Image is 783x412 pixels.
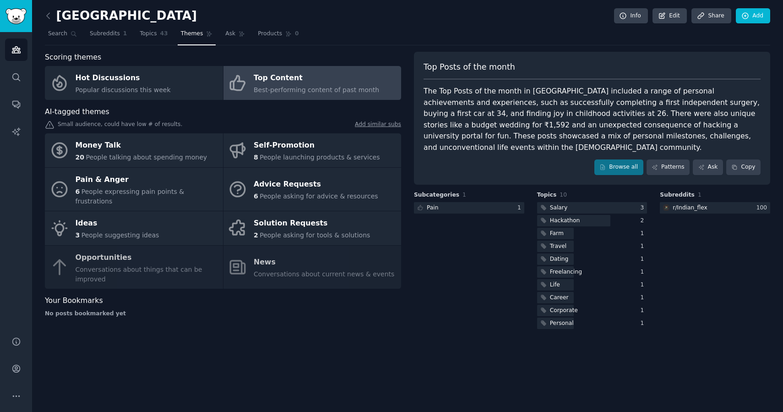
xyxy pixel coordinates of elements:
[123,30,127,38] span: 1
[254,86,379,93] span: Best-performing content of past month
[45,106,109,118] span: AI-tagged themes
[726,159,761,175] button: Copy
[756,204,770,212] div: 100
[223,133,402,167] a: Self-Promotion8People launching products & services
[550,281,560,289] div: Life
[76,138,207,153] div: Money Talk
[178,27,216,45] a: Themes
[45,52,101,63] span: Scoring themes
[736,8,770,24] a: Add
[641,217,647,225] div: 2
[537,215,647,226] a: Hackathon2
[641,255,647,264] div: 1
[136,27,171,45] a: Topics43
[641,319,647,328] div: 1
[537,292,647,303] a: Career1
[641,294,647,302] div: 1
[424,86,761,153] div: The Top Posts of the month in [GEOGRAPHIC_DATA] included a range of personal achievements and exp...
[45,310,401,318] div: No posts bookmarked yet
[550,242,566,251] div: Travel
[295,30,299,38] span: 0
[660,191,695,199] span: Subreddits
[45,27,80,45] a: Search
[660,202,770,214] a: Indian_flexr/Indian_flex100
[5,8,27,24] img: GummySearch logo
[76,86,171,93] span: Popular discussions this week
[255,27,302,45] a: Products0
[254,154,258,161] span: 8
[560,192,567,198] span: 10
[414,202,524,214] a: Pain1
[424,61,515,73] span: Top Posts of the month
[550,294,569,302] div: Career
[223,66,402,100] a: Top ContentBest-performing content of past month
[537,191,557,199] span: Topics
[90,30,120,38] span: Subreddits
[673,204,707,212] div: r/ Indian_flex
[87,27,130,45] a: Subreddits1
[427,204,439,212] div: Pain
[647,159,690,175] a: Patterns
[254,138,380,153] div: Self-Promotion
[181,30,203,38] span: Themes
[652,8,687,24] a: Edit
[550,230,564,238] div: Farm
[76,188,185,205] span: People expressing pain points & frustrations
[258,30,282,38] span: Products
[140,30,157,38] span: Topics
[537,318,647,329] a: Personal1
[414,191,459,199] span: Subcategories
[45,133,223,167] a: Money Talk20People talking about spending money
[76,172,218,187] div: Pain & Anger
[594,159,643,175] a: Browse all
[254,192,258,200] span: 6
[537,305,647,316] a: Corporate1
[76,71,171,86] div: Hot Discussions
[641,268,647,276] div: 1
[537,228,647,239] a: Farm1
[537,266,647,278] a: Freelancing1
[82,231,159,239] span: People suggesting ideas
[223,168,402,211] a: Advice Requests6People asking for advice & resources
[691,8,731,24] a: Share
[550,268,582,276] div: Freelancing
[260,154,380,161] span: People launching products & services
[550,217,580,225] div: Hackathon
[48,30,67,38] span: Search
[45,168,223,211] a: Pain & Anger6People expressing pain points & frustrations
[641,242,647,251] div: 1
[641,204,647,212] div: 3
[260,231,370,239] span: People asking for tools & solutions
[160,30,168,38] span: 43
[641,230,647,238] div: 1
[550,255,569,264] div: Dating
[641,281,647,289] div: 1
[45,211,223,245] a: Ideas3People suggesting ideas
[225,30,235,38] span: Ask
[254,216,370,231] div: Solution Requests
[537,253,647,265] a: Dating1
[550,204,567,212] div: Salary
[254,231,258,239] span: 2
[537,279,647,291] a: Life1
[45,9,197,23] h2: [GEOGRAPHIC_DATA]
[76,216,159,231] div: Ideas
[693,159,723,175] a: Ask
[45,295,103,307] span: Your Bookmarks
[76,231,80,239] span: 3
[641,307,647,315] div: 1
[698,192,701,198] span: 1
[76,188,80,195] span: 6
[550,319,574,328] div: Personal
[45,121,401,130] div: Small audience, could have low # of results.
[550,307,578,315] div: Corporate
[222,27,248,45] a: Ask
[537,241,647,252] a: Travel1
[223,211,402,245] a: Solution Requests2People asking for tools & solutions
[537,202,647,214] a: Salary3
[86,154,207,161] span: People talking about spending money
[45,66,223,100] a: Hot DiscussionsPopular discussions this week
[517,204,524,212] div: 1
[76,154,84,161] span: 20
[260,192,378,200] span: People asking for advice & resources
